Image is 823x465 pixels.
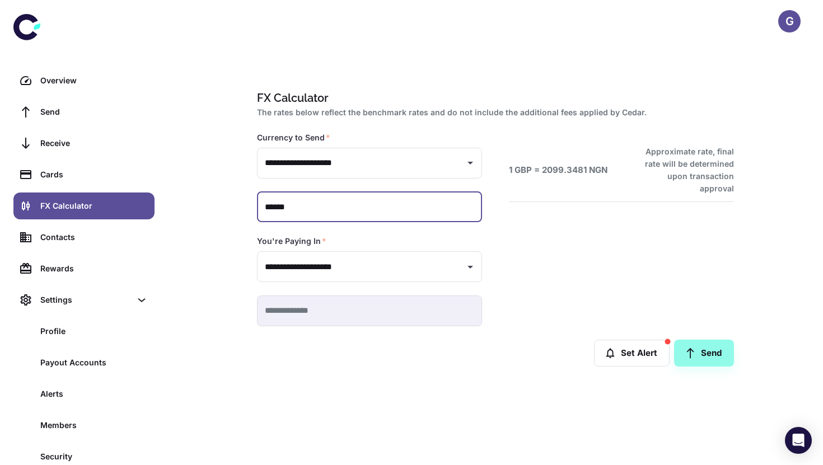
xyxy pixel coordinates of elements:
div: Receive [40,137,148,149]
button: Open [462,259,478,275]
label: Currency to Send [257,132,330,143]
button: Open [462,155,478,171]
label: You're Paying In [257,236,326,247]
a: Cards [13,161,155,188]
div: Payout Accounts [40,356,148,369]
a: Profile [13,318,155,345]
a: FX Calculator [13,192,155,219]
a: Contacts [13,224,155,251]
div: Rewards [40,262,148,275]
a: Send [674,340,734,367]
a: Alerts [13,381,155,407]
h1: FX Calculator [257,90,730,106]
div: Overview [40,74,148,87]
div: Send [40,106,148,118]
a: Members [13,412,155,439]
a: Rewards [13,255,155,282]
button: Set Alert [594,340,670,367]
a: Payout Accounts [13,349,155,376]
div: Profile [40,325,148,337]
div: FX Calculator [40,200,148,212]
div: Settings [13,286,155,313]
div: Contacts [40,231,148,243]
a: Overview [13,67,155,94]
div: Members [40,419,148,431]
div: Cards [40,168,148,181]
h6: 1 GBP = 2099.3481 NGN [509,164,607,177]
div: Settings [40,294,131,306]
div: Open Intercom Messenger [785,427,812,454]
h6: Approximate rate, final rate will be determined upon transaction approval [633,145,734,195]
a: Send [13,98,155,125]
a: Receive [13,130,155,157]
button: G [778,10,801,32]
div: Alerts [40,388,148,400]
div: Security [40,450,148,463]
